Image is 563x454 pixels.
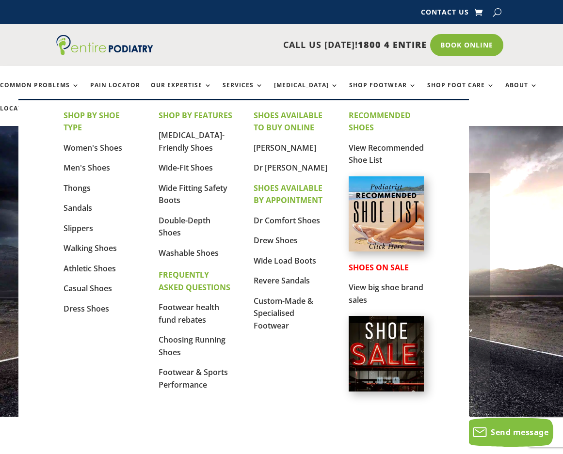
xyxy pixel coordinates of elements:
[64,142,122,153] a: Women's Shoes
[349,316,424,391] img: shoe-sale-australia-entire-podiatry
[159,162,213,173] a: Wide-Fit Shoes
[64,183,91,193] a: Thongs
[349,244,424,253] a: Podiatrist Recommended Shoe List Australia
[254,215,320,226] a: Dr Comfort Shoes
[254,183,322,206] strong: SHOES AVAILABLE BY APPOINTMENT
[254,142,316,153] a: [PERSON_NAME]
[64,243,117,253] a: Walking Shoes
[64,223,93,234] a: Slippers
[64,203,92,213] a: Sandals
[349,282,423,305] a: View big shoe brand sales
[159,215,210,238] a: Double-Depth Shoes
[64,110,120,133] strong: SHOP BY SHOE TYPE
[254,296,313,331] a: Custom-Made & Specialised Footwear
[56,35,153,55] img: logo (1)
[349,82,417,103] a: Shop Footwear
[159,110,232,121] strong: SHOP BY FEATURES
[159,130,225,153] a: [MEDICAL_DATA]-Friendly Shoes
[64,162,110,173] a: Men's Shoes
[156,39,427,51] p: CALL US [DATE]!
[64,263,116,274] a: Athletic Shoes
[349,142,424,166] a: View Recommended Shoe List
[505,82,538,103] a: About
[254,162,327,173] a: Dr [PERSON_NAME]
[421,9,469,19] a: Contact Us
[254,235,298,246] a: Drew Shoes
[159,248,219,258] a: Washable Shoes
[274,82,338,103] a: [MEDICAL_DATA]
[64,283,112,294] a: Casual Shoes
[466,418,553,447] button: Send message
[223,82,263,103] a: Services
[349,384,424,393] a: Shoes on Sale from Entire Podiatry shoe partners
[491,427,548,438] span: Send message
[90,82,140,103] a: Pain Locator
[159,302,219,325] a: Footwear health fund rebates
[151,82,212,103] a: Our Expertise
[349,110,411,133] strong: RECOMMENDED SHOES
[254,110,322,133] strong: SHOES AVAILABLE TO BUY ONLINE
[254,275,310,286] a: Revere Sandals
[349,176,424,251] img: podiatrist-recommended-shoe-list-australia-entire-podiatry
[56,47,153,57] a: Entire Podiatry
[159,334,225,358] a: Choosing Running Shoes
[254,255,316,266] a: Wide Load Boots
[358,39,427,50] span: 1800 4 ENTIRE
[159,183,227,206] a: Wide Fitting Safety Boots
[427,82,495,103] a: Shop Foot Care
[430,34,503,56] a: Book Online
[64,303,109,314] a: Dress Shoes
[349,262,409,273] strong: SHOES ON SALE
[159,367,228,390] a: Footwear & Sports Performance
[159,269,230,293] strong: FREQUENTLY ASKED QUESTIONS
